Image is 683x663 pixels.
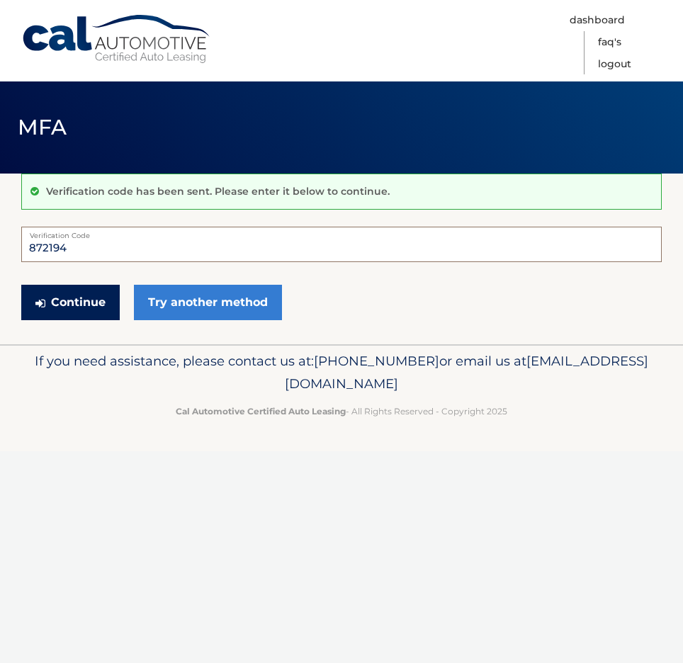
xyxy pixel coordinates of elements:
span: MFA [18,114,67,140]
input: Verification Code [21,227,662,262]
p: If you need assistance, please contact us at: or email us at [21,350,662,395]
a: FAQ's [598,31,621,53]
span: [PHONE_NUMBER] [314,353,439,369]
a: Cal Automotive [21,14,213,64]
strong: Cal Automotive Certified Auto Leasing [176,406,346,416]
a: Try another method [134,285,282,320]
label: Verification Code [21,227,662,238]
p: Verification code has been sent. Please enter it below to continue. [46,185,390,198]
a: Logout [598,53,631,75]
button: Continue [21,285,120,320]
a: Dashboard [570,9,625,31]
span: [EMAIL_ADDRESS][DOMAIN_NAME] [285,353,648,392]
p: - All Rights Reserved - Copyright 2025 [21,404,662,419]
